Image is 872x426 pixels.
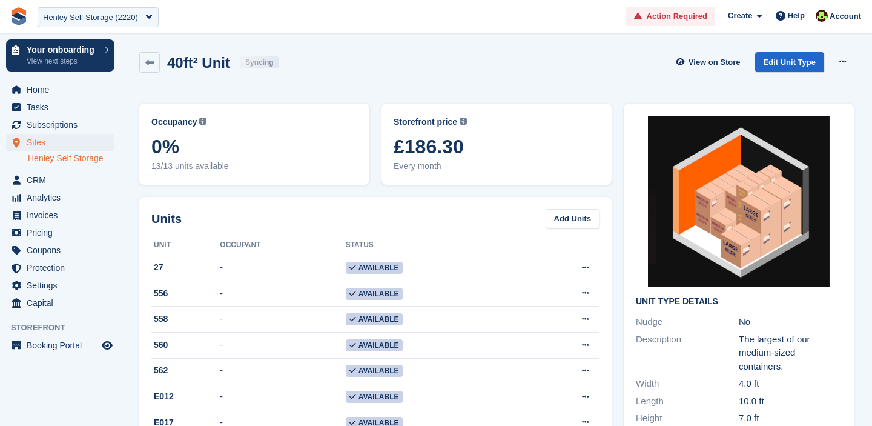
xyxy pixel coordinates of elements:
a: menu [6,116,114,133]
td: - [220,384,345,410]
span: Action Required [647,10,707,22]
a: menu [6,259,114,276]
span: Protection [27,259,99,276]
div: 4.0 ft [739,377,842,391]
a: menu [6,224,114,241]
span: Tasks [27,99,99,116]
div: 562 [151,364,220,377]
span: £186.30 [394,136,599,158]
div: No [739,315,842,329]
a: Action Required [626,7,715,27]
td: - [220,307,345,333]
th: Status [346,236,521,255]
span: Available [346,313,403,325]
a: menu [6,99,114,116]
a: Preview store [100,338,114,353]
a: menu [6,81,114,98]
div: The largest of our medium-sized containers. [739,333,842,374]
span: Every month [394,160,599,173]
span: Pricing [27,224,99,241]
span: View on Store [689,56,741,68]
span: Help [788,10,805,22]
div: Henley Self Storage (2220) [43,12,138,24]
div: 27 [151,261,220,274]
span: Capital [27,295,99,311]
span: Subscriptions [27,116,99,133]
span: 0% [151,136,357,158]
span: Available [346,262,403,274]
a: Edit Unit Type [755,52,824,72]
div: 560 [151,339,220,351]
a: menu [6,189,114,206]
span: Settings [27,277,99,294]
td: - [220,358,345,384]
th: Unit [151,236,220,255]
div: 558 [151,313,220,325]
td: - [220,281,345,307]
div: 7.0 ft [739,411,842,425]
span: Occupancy [151,116,197,128]
td: - [220,332,345,358]
a: menu [6,337,114,354]
td: - [220,255,345,281]
a: View on Store [675,52,745,72]
span: Available [346,391,403,403]
div: Length [636,394,739,408]
span: Storefront [11,322,121,334]
a: Henley Self Storage [28,153,114,164]
span: CRM [27,171,99,188]
a: Your onboarding View next steps [6,39,114,72]
span: Analytics [27,189,99,206]
span: Storefront price [394,116,457,128]
a: menu [6,242,114,259]
div: Nudge [636,315,739,329]
div: Height [636,411,739,425]
img: CleanShot%202025-09-18%20at%2009.29.41@2x.png [648,116,830,287]
div: E012 [151,390,220,403]
th: Occupant [220,236,345,255]
div: 10.0 ft [739,394,842,408]
span: Booking Portal [27,337,99,354]
p: Your onboarding [27,45,99,54]
span: 13/13 units available [151,160,357,173]
div: Syncing [240,56,279,68]
img: icon-info-grey-7440780725fd019a000dd9b08b2336e03edf1995a4989e88bcd33f0948082b44.svg [199,118,206,125]
a: menu [6,134,114,151]
span: Account [830,10,861,22]
div: Description [636,333,739,374]
span: Coupons [27,242,99,259]
p: View next steps [27,56,99,67]
div: 556 [151,287,220,300]
a: menu [6,171,114,188]
img: icon-info-grey-7440780725fd019a000dd9b08b2336e03edf1995a4989e88bcd33f0948082b44.svg [460,118,467,125]
span: Available [346,288,403,300]
span: Available [346,339,403,351]
h2: Units [151,210,182,228]
a: menu [6,295,114,311]
div: Width [636,377,739,391]
a: menu [6,207,114,224]
span: Available [346,365,403,377]
a: Add Units [546,209,599,229]
img: stora-icon-8386f47178a22dfd0bd8f6a31ec36ba5ce8667c1dd55bd0f319d3a0aa187defe.svg [10,7,28,25]
span: Create [728,10,752,22]
a: menu [6,277,114,294]
h2: Unit Type details [636,297,842,307]
span: Sites [27,134,99,151]
span: Home [27,81,99,98]
h2: 40ft² Unit [167,55,230,71]
img: Catherine Coffey [816,10,828,22]
span: Invoices [27,207,99,224]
